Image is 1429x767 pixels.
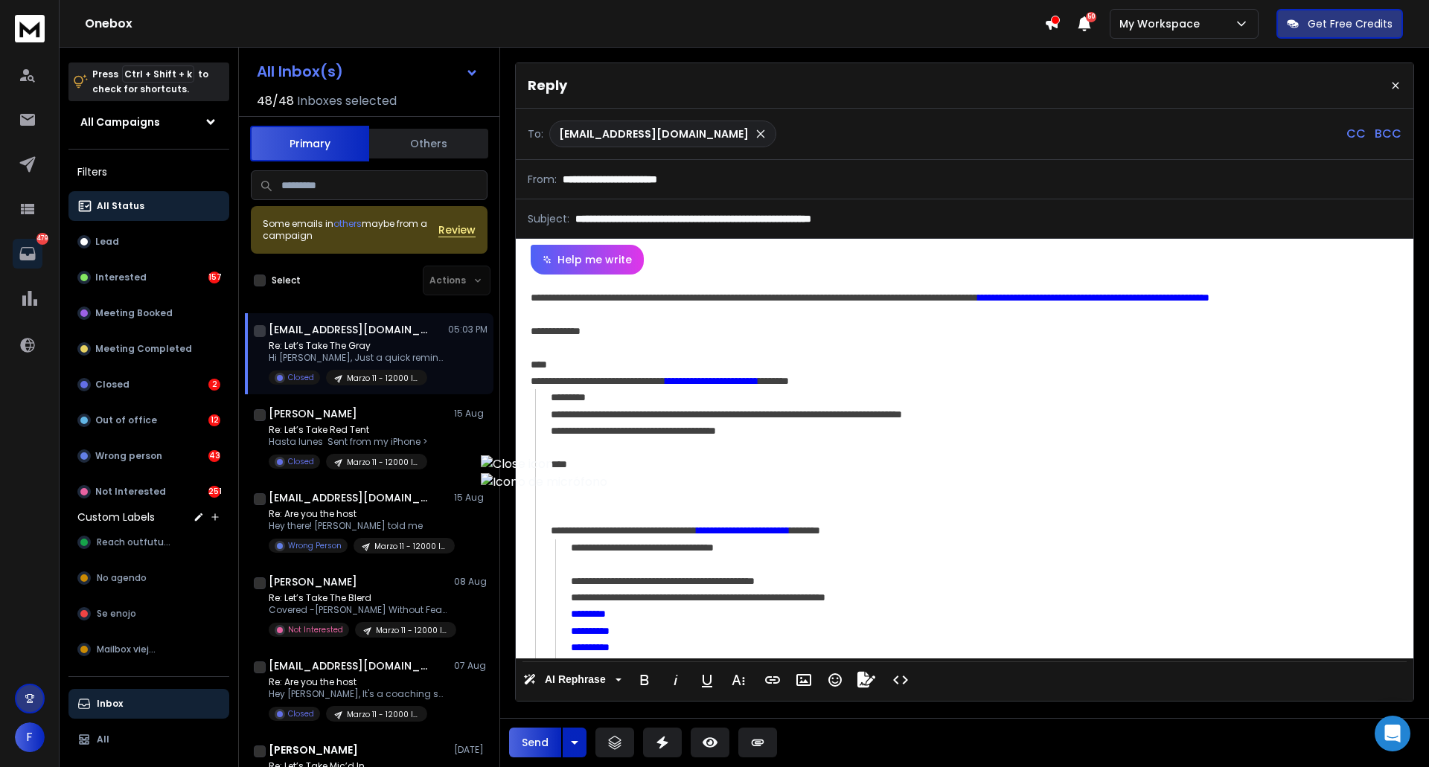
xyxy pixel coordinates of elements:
p: [DATE] [454,744,487,756]
p: 15 Aug [454,492,487,504]
p: Wrong Person [288,540,342,551]
h1: All Campaigns [80,115,160,129]
button: Others [369,127,488,160]
h1: All Inbox(s) [257,64,343,79]
p: Not Interested [95,486,166,498]
img: Close icon [481,455,607,473]
p: Re: Are you the host [269,676,447,688]
p: All Status [97,200,144,212]
button: F [15,722,45,752]
div: 157 [208,272,220,283]
span: 50 [1086,12,1096,22]
button: All Campaigns [68,107,229,137]
span: Se enojo [97,608,136,620]
p: Inbox [97,698,123,710]
p: [EMAIL_ADDRESS][DOMAIN_NAME] [559,126,749,141]
button: Lead [68,227,229,257]
p: Meeting Completed [95,343,192,355]
div: 251 [208,486,220,498]
button: Wrong person43 [68,441,229,471]
button: Get Free Credits [1276,9,1403,39]
p: Re: Let’s Take Red Tent [269,424,427,436]
p: Marzo 11 - 12000 leads G Personal [376,625,447,636]
p: 05:03 PM [448,324,487,336]
p: Marzo 11 - 12000 leads G Personal [347,709,418,720]
button: AI Rephrase [520,665,624,695]
button: All [68,725,229,754]
button: Review [438,222,476,237]
img: logo [15,15,45,42]
div: Open Intercom Messenger [1375,716,1410,751]
span: Ctrl + Shift + k [122,65,194,83]
span: others [333,217,362,230]
p: Hey [PERSON_NAME], It's a coaching session [269,688,447,700]
button: Out of office12 [68,405,229,435]
p: From: [528,172,557,187]
span: No agendo [97,572,147,584]
button: Signature [852,665,880,695]
button: Help me write [531,245,644,275]
label: Select [272,275,301,286]
h1: [PERSON_NAME] [269,406,357,421]
button: Primary [250,126,369,161]
p: Marzo 11 - 12000 leads G Personal [347,457,418,468]
p: Out of office [95,414,157,426]
h3: Custom Labels [77,510,155,524]
p: Reply [528,75,567,96]
p: Covered -[PERSON_NAME] Without Fear!™ [269,604,447,616]
p: 15 Aug [454,408,487,420]
p: My Workspace [1119,16,1206,31]
button: Closed2 [68,370,229,399]
p: Re: Let’s Take The Blerd [269,592,447,604]
span: AI Rephrase [542,673,609,686]
button: Code View [886,665,915,695]
button: Italic (Ctrl+I) [662,665,690,695]
p: Not Interested [288,624,343,635]
p: Marzo 11 - 12000 leads G Personal [347,373,418,384]
h3: Filters [68,161,229,182]
h1: [PERSON_NAME] [269,574,357,589]
button: Mailbox viejos [68,635,229,664]
button: Se enojo [68,599,229,629]
p: Interested [95,272,147,283]
p: CC [1346,125,1366,143]
p: Hey there! [PERSON_NAME] told me [269,520,447,532]
h1: [PERSON_NAME] [269,742,358,757]
p: Re: Are you the host [269,508,447,520]
button: Meeting Booked [68,298,229,328]
a: 479 [13,239,42,269]
span: 48 / 48 [257,92,294,110]
span: Mailbox viejos [97,644,160,655]
p: 08 Aug [454,576,487,588]
p: Closed [288,456,314,467]
button: Reach outfuture [68,527,229,557]
button: Insert Image (Ctrl+P) [790,665,818,695]
p: Subject: [528,211,569,226]
h1: [EMAIL_ADDRESS][DOMAIN_NAME] +1 [269,490,432,505]
button: Emoticons [821,665,849,695]
p: Closed [288,708,314,719]
p: Press to check for shortcuts. [92,67,208,97]
p: Hi [PERSON_NAME], Just a quick reminder [269,352,447,364]
div: Some emails in maybe from a campaign [263,218,438,242]
h1: [EMAIL_ADDRESS][DOMAIN_NAME] [269,658,432,673]
button: More Text [724,665,752,695]
span: Reach outfuture [97,536,172,548]
p: 479 [36,233,48,245]
p: Closed [95,379,130,391]
div: 12 [208,414,220,426]
p: To: [528,126,543,141]
button: Meeting Completed [68,334,229,364]
h1: [EMAIL_ADDRESS][DOMAIN_NAME] [269,322,432,337]
p: Closed [288,372,314,383]
div: 43 [208,450,220,462]
p: All [97,734,109,745]
h3: Inboxes selected [297,92,397,110]
p: Hasta lunes Sent from my iPhone > [269,436,427,448]
div: 2 [208,379,220,391]
button: Inbox [68,689,229,719]
p: Meeting Booked [95,307,173,319]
